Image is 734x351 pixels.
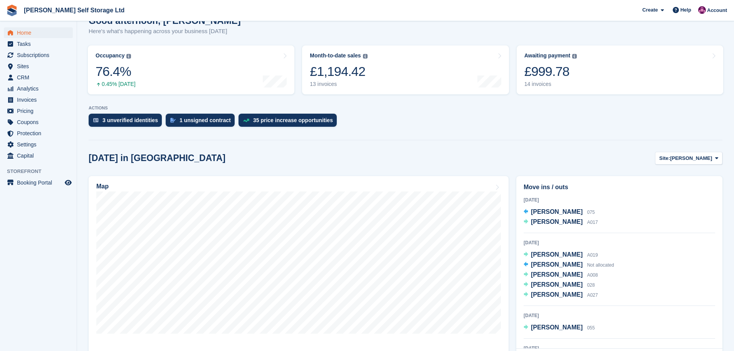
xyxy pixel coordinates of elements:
span: [PERSON_NAME] [531,324,583,331]
a: menu [4,94,73,105]
span: [PERSON_NAME] [670,155,712,162]
div: 76.4% [96,64,136,79]
img: contract_signature_icon-13c848040528278c33f63329250d36e43548de30e8caae1d1a13099fd9432cc5.svg [170,118,176,123]
div: 0.45% [DATE] [96,81,136,87]
button: Site: [PERSON_NAME] [655,152,722,165]
span: [PERSON_NAME] [531,208,583,215]
div: Month-to-date sales [310,52,361,59]
a: menu [4,61,73,72]
span: [PERSON_NAME] [531,261,583,268]
div: [DATE] [524,196,715,203]
a: Occupancy 76.4% 0.45% [DATE] [88,45,294,94]
span: A017 [587,220,598,225]
a: [PERSON_NAME] 028 [524,280,595,290]
span: 028 [587,282,595,288]
div: 35 price increase opportunities [253,117,333,123]
a: menu [4,177,73,188]
span: Capital [17,150,63,161]
p: ACTIONS [89,106,722,111]
span: 075 [587,210,595,215]
div: £999.78 [524,64,577,79]
div: 1 unsigned contract [180,117,231,123]
a: menu [4,106,73,116]
a: [PERSON_NAME] A019 [524,250,598,260]
img: icon-info-grey-7440780725fd019a000dd9b08b2336e03edf1995a4989e88bcd33f0948082b44.svg [572,54,577,59]
span: [PERSON_NAME] [531,271,583,278]
a: 3 unverified identities [89,114,166,131]
span: [PERSON_NAME] [531,281,583,288]
img: icon-info-grey-7440780725fd019a000dd9b08b2336e03edf1995a4989e88bcd33f0948082b44.svg [363,54,368,59]
div: 14 invoices [524,81,577,87]
span: [PERSON_NAME] [531,251,583,258]
span: [PERSON_NAME] [531,291,583,298]
span: Site: [659,155,670,162]
a: [PERSON_NAME] 055 [524,323,595,333]
a: [PERSON_NAME] Self Storage Ltd [21,4,128,17]
span: Storefront [7,168,77,175]
span: Sites [17,61,63,72]
div: [DATE] [524,239,715,246]
a: Awaiting payment £999.78 14 invoices [517,45,723,94]
span: Analytics [17,83,63,94]
span: CRM [17,72,63,83]
div: Awaiting payment [524,52,571,59]
a: [PERSON_NAME] Not allocated [524,260,614,270]
span: [PERSON_NAME] [531,218,583,225]
img: price_increase_opportunities-93ffe204e8149a01c8c9dc8f82e8f89637d9d84a8eef4429ea346261dce0b2c0.svg [243,119,249,122]
span: Invoices [17,94,63,105]
a: menu [4,128,73,139]
a: 35 price increase opportunities [239,114,341,131]
span: 055 [587,325,595,331]
img: verify_identity-adf6edd0f0f0b5bbfe63781bf79b02c33cf7c696d77639b501bdc392416b5a36.svg [93,118,99,123]
a: Preview store [64,178,73,187]
a: [PERSON_NAME] 075 [524,207,595,217]
a: menu [4,150,73,161]
a: menu [4,117,73,128]
div: 13 invoices [310,81,367,87]
a: menu [4,27,73,38]
p: Here's what's happening across your business [DATE] [89,27,241,36]
span: A008 [587,272,598,278]
span: Account [707,7,727,14]
span: Subscriptions [17,50,63,60]
a: menu [4,72,73,83]
a: menu [4,50,73,60]
div: Occupancy [96,52,124,59]
a: menu [4,83,73,94]
a: menu [4,139,73,150]
span: Tasks [17,39,63,49]
div: £1,194.42 [310,64,367,79]
a: Month-to-date sales £1,194.42 13 invoices [302,45,509,94]
span: A027 [587,292,598,298]
span: Settings [17,139,63,150]
img: Lydia Wild [698,6,706,14]
span: Create [642,6,658,14]
div: [DATE] [524,312,715,319]
span: Not allocated [587,262,614,268]
h2: Map [96,183,109,190]
a: 1 unsigned contract [166,114,239,131]
img: icon-info-grey-7440780725fd019a000dd9b08b2336e03edf1995a4989e88bcd33f0948082b44.svg [126,54,131,59]
h2: Move ins / outs [524,183,715,192]
span: Booking Portal [17,177,63,188]
a: [PERSON_NAME] A027 [524,290,598,300]
span: Help [680,6,691,14]
span: Protection [17,128,63,139]
span: Pricing [17,106,63,116]
div: 3 unverified identities [102,117,158,123]
img: stora-icon-8386f47178a22dfd0bd8f6a31ec36ba5ce8667c1dd55bd0f319d3a0aa187defe.svg [6,5,18,16]
a: menu [4,39,73,49]
a: [PERSON_NAME] A008 [524,270,598,280]
h2: [DATE] in [GEOGRAPHIC_DATA] [89,153,225,163]
span: Coupons [17,117,63,128]
span: A019 [587,252,598,258]
span: Home [17,27,63,38]
a: [PERSON_NAME] A017 [524,217,598,227]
